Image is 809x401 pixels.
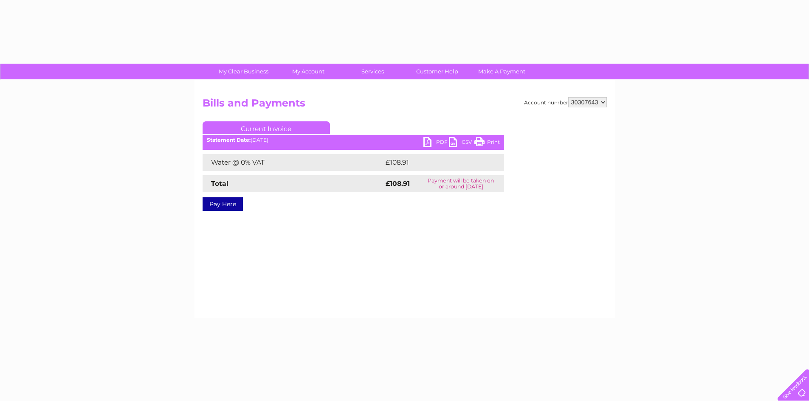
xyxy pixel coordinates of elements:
[207,137,251,143] b: Statement Date:
[449,137,474,149] a: CSV
[386,179,410,188] strong: £108.91
[273,64,343,79] a: My Account
[209,64,279,79] a: My Clear Business
[423,137,449,149] a: PDF
[203,154,383,171] td: Water @ 0% VAT
[383,154,488,171] td: £108.91
[474,137,500,149] a: Print
[418,175,504,192] td: Payment will be taken on or around [DATE]
[338,64,408,79] a: Services
[203,121,330,134] a: Current Invoice
[524,97,607,107] div: Account number
[203,137,504,143] div: [DATE]
[203,97,607,113] h2: Bills and Payments
[203,197,243,211] a: Pay Here
[467,64,537,79] a: Make A Payment
[211,179,228,188] strong: Total
[402,64,472,79] a: Customer Help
